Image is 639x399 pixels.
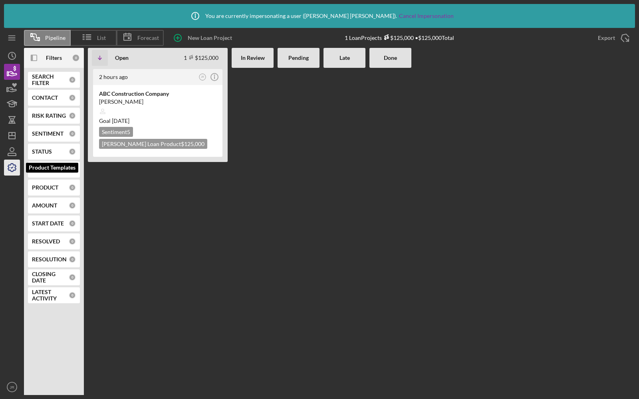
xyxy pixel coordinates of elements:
span: Forecast [137,35,159,41]
b: Open [115,55,129,61]
span: List [97,35,106,41]
button: JR [4,379,20,395]
b: CLOSING DATE [32,271,69,284]
div: 0 [69,166,76,173]
button: JR [197,72,208,83]
b: START DATE [32,220,64,227]
div: 0 [69,220,76,227]
div: 0 [69,184,76,191]
div: 0 [69,256,76,263]
button: New Loan Project [168,30,240,46]
div: 0 [69,94,76,101]
div: Export [598,30,615,46]
text: JR [201,75,204,78]
div: Sentiment 5 [99,127,133,137]
b: Late [339,55,350,61]
a: Cancel Impersonation [399,13,454,19]
div: 1 $125,000 [184,54,218,61]
div: 0 [69,76,76,83]
b: STATE [32,166,48,173]
a: 2 hours agoJRABC Construction Company[PERSON_NAME]Goal [DATE]Sentiment5[PERSON_NAME] Loan Product... [92,68,224,158]
b: STATUS [32,148,52,155]
div: [PERSON_NAME] Loan Product $125,000 [99,139,207,149]
div: ABC Construction Company [99,90,216,98]
b: SEARCH FILTER [32,73,69,86]
b: RESOLVED [32,238,60,245]
div: 1 Loan Projects • $125,000 Total [345,34,454,41]
b: CONTACT [32,95,58,101]
b: Filters [46,55,62,61]
div: 0 [69,148,76,155]
time: 11/26/2025 [112,117,129,124]
div: New Loan Project [188,30,232,46]
div: 0 [69,130,76,137]
b: RISK RATING [32,113,66,119]
b: Pending [288,55,309,61]
div: 0 [72,54,80,62]
b: RESOLUTION [32,256,67,263]
text: JR [10,385,14,389]
div: You are currently impersonating a user ( [PERSON_NAME] [PERSON_NAME] ). [185,6,454,26]
div: $125,000 [382,34,414,41]
div: 0 [69,274,76,281]
div: 0 [69,292,76,299]
b: LATEST ACTIVITY [32,289,69,302]
div: [PERSON_NAME] [99,98,216,106]
b: In Review [241,55,265,61]
b: PRODUCT [32,184,58,191]
div: 0 [69,238,76,245]
div: 0 [69,202,76,209]
div: 0 [69,112,76,119]
b: AMOUNT [32,202,57,209]
button: Export [590,30,635,46]
time: 2025-08-28 15:54 [99,73,128,80]
span: Goal [99,117,129,124]
b: SENTIMENT [32,130,64,137]
span: Pipeline [45,35,65,41]
b: Done [384,55,397,61]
